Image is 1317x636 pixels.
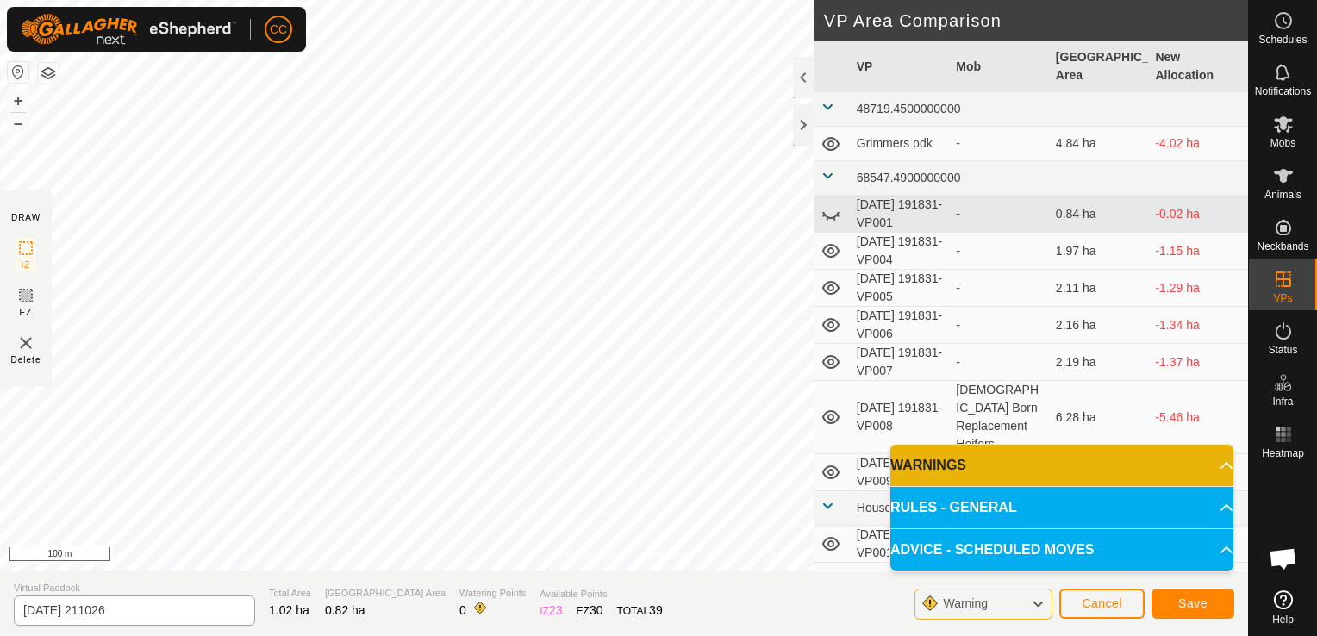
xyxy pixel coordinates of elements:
span: Cancel [1082,596,1122,610]
span: Notifications [1255,86,1311,97]
span: Help [1272,614,1294,625]
td: -1.15 ha [1148,233,1248,270]
span: ADVICE - SCHEDULED MOVES [890,539,1094,560]
div: DRAW [11,211,41,224]
button: Reset Map [8,62,28,83]
a: Privacy Policy [556,548,621,564]
span: EZ [20,306,33,319]
span: 48719.4500000000 [857,102,961,115]
td: [DATE] 191831-VP005 [850,270,950,307]
td: -5.46 ha [1148,381,1248,454]
span: VPs [1273,293,1292,303]
button: Map Layers [38,63,59,84]
span: Virtual Paddock [14,581,255,595]
div: IZ [540,602,562,620]
span: Animals [1264,190,1301,200]
span: 23 [549,603,563,617]
td: -1.37 ha [1148,344,1248,381]
span: Status [1268,345,1297,355]
th: Mob [949,41,1049,92]
td: [DATE] 153120 [850,563,950,597]
span: Neckbands [1257,241,1308,252]
td: [DATE] 191831-VP008 [850,381,950,454]
span: Save [1178,596,1208,610]
div: - [956,205,1042,223]
span: Watering Points [459,586,526,601]
span: IZ [22,259,31,271]
td: -1.29 ha [1148,270,1248,307]
td: 1.97 ha [1049,233,1149,270]
button: Save [1152,589,1234,619]
p-accordion-header: ADVICE - SCHEDULED MOVES [890,529,1233,571]
td: -0.02 ha [1148,196,1248,233]
td: -4.02 ha [1148,127,1248,161]
td: 2.11 ha [1049,270,1149,307]
h2: VP Area Comparison [824,10,1248,31]
span: House Paddock [857,501,942,514]
td: [DATE] 191831-VP001 [850,196,950,233]
span: 0.82 ha [325,603,365,617]
span: Available Points [540,587,662,602]
span: 39 [649,603,663,617]
th: VP [850,41,950,92]
span: Delete [11,353,41,366]
span: RULES - GENERAL [890,497,1017,518]
img: Gallagher Logo [21,14,236,45]
span: CC [270,21,287,39]
span: Heatmap [1262,448,1304,458]
div: [DEMOGRAPHIC_DATA] Born Replacement Heifers [956,381,1042,453]
td: 2.19 ha [1049,344,1149,381]
td: [DATE] 191831-VP006 [850,307,950,344]
img: VP [16,333,36,353]
th: [GEOGRAPHIC_DATA] Area [1049,41,1149,92]
a: Help [1249,583,1317,632]
span: Schedules [1258,34,1307,45]
div: Open chat [1258,533,1309,584]
span: WARNINGS [890,455,966,476]
button: – [8,113,28,134]
span: 1.02 ha [269,603,309,617]
td: Grimmers pdk [850,127,950,161]
span: Mobs [1270,138,1295,148]
td: [DATE] 191831-VP007 [850,344,950,381]
span: [GEOGRAPHIC_DATA] Area [325,586,446,601]
div: - [956,134,1042,153]
div: - [956,316,1042,334]
td: [DATE] 191831-VP009 [850,454,950,491]
a: Contact Us [641,548,692,564]
div: EZ [577,602,603,620]
td: 0.84 ha [1049,196,1149,233]
td: [DATE] 191831-VP004 [850,233,950,270]
span: 30 [590,603,603,617]
td: 2.16 ha [1049,307,1149,344]
div: - [956,353,1042,371]
span: Infra [1272,396,1293,407]
td: [DATE] 222108-VP001 [850,526,950,563]
button: + [8,90,28,111]
div: - [956,279,1042,297]
span: Total Area [269,586,311,601]
th: New Allocation [1148,41,1248,92]
td: -1.34 ha [1148,307,1248,344]
span: 0 [459,603,466,617]
div: - [956,242,1042,260]
div: TOTAL [617,602,663,620]
button: Cancel [1059,589,1145,619]
span: 68547.4900000000 [857,171,961,184]
td: 4.84 ha [1049,127,1149,161]
td: 6.28 ha [1049,381,1149,454]
span: Warning [943,596,988,610]
p-accordion-header: WARNINGS [890,445,1233,486]
p-accordion-header: RULES - GENERAL [890,487,1233,528]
